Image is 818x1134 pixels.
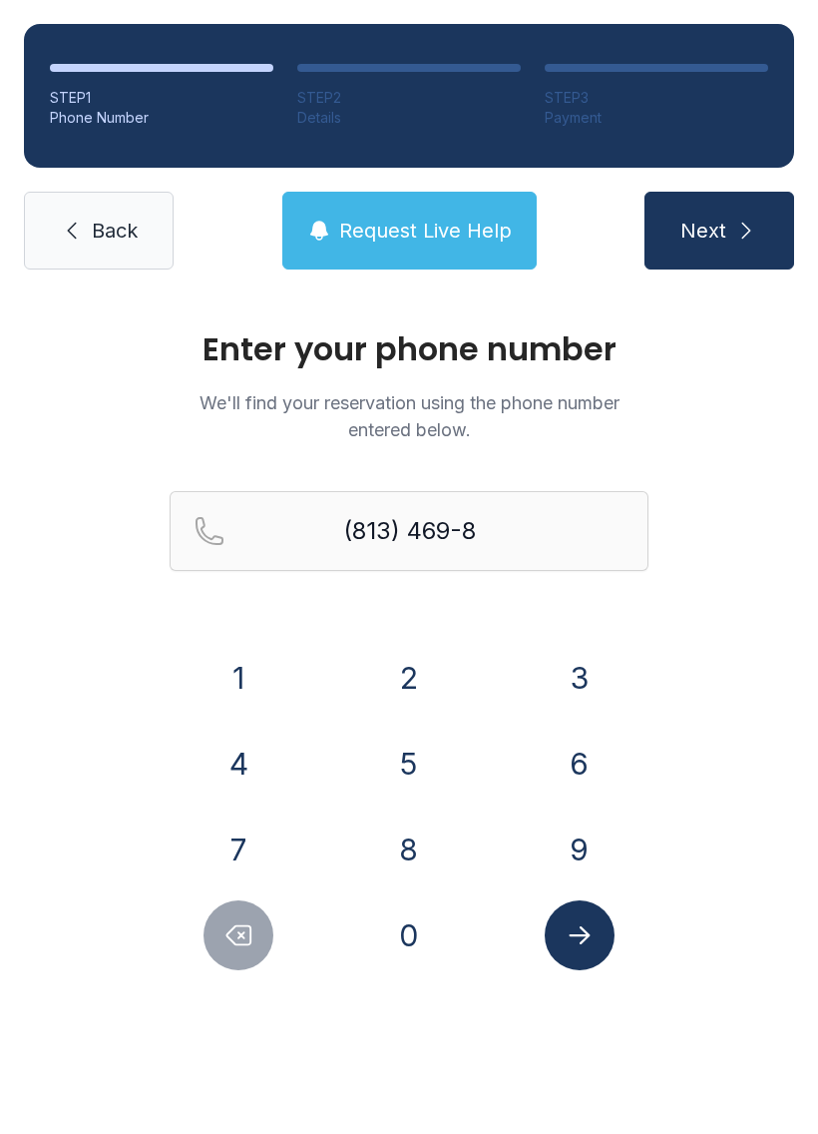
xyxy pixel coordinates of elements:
button: 7 [204,815,273,884]
button: 4 [204,729,273,799]
button: 1 [204,643,273,713]
div: STEP 1 [50,88,273,108]
span: Next [680,217,726,245]
input: Reservation phone number [170,491,648,571]
div: STEP 2 [297,88,521,108]
button: 0 [374,900,444,970]
button: Submit lookup form [545,900,614,970]
div: Details [297,108,521,128]
div: STEP 3 [545,88,768,108]
p: We'll find your reservation using the phone number entered below. [170,389,648,443]
button: 2 [374,643,444,713]
span: Back [92,217,138,245]
div: Payment [545,108,768,128]
button: 5 [374,729,444,799]
h1: Enter your phone number [170,333,648,365]
button: 6 [545,729,614,799]
span: Request Live Help [339,217,512,245]
button: 3 [545,643,614,713]
button: 9 [545,815,614,884]
button: 8 [374,815,444,884]
button: Delete number [204,900,273,970]
div: Phone Number [50,108,273,128]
